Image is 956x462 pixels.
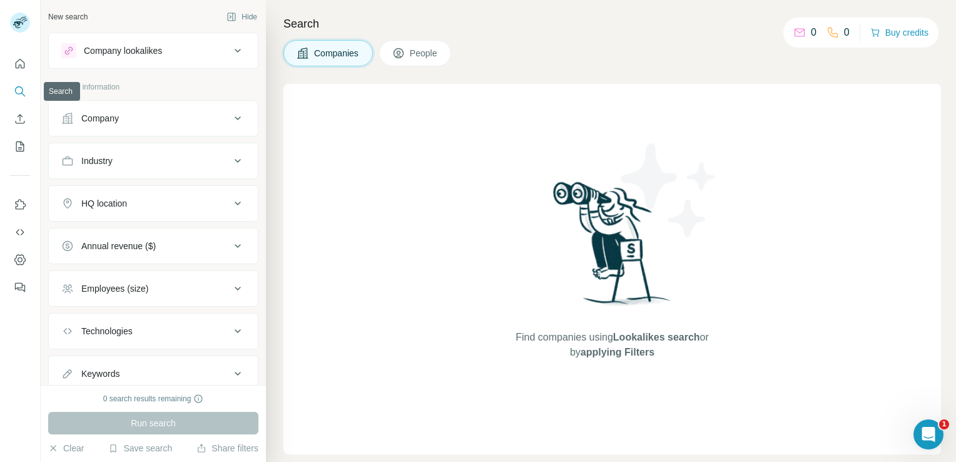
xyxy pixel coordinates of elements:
[81,197,127,210] div: HQ location
[48,81,258,93] p: Company information
[10,80,30,103] button: Search
[10,135,30,158] button: My lists
[811,25,816,40] p: 0
[81,240,156,252] div: Annual revenue ($)
[48,11,88,23] div: New search
[84,44,162,57] div: Company lookalikes
[49,359,258,389] button: Keywords
[49,103,258,133] button: Company
[103,393,204,404] div: 0 search results remaining
[283,15,941,33] h4: Search
[81,367,119,380] div: Keywords
[613,134,725,247] img: Surfe Illustration - Stars
[81,325,133,337] div: Technologies
[218,8,266,26] button: Hide
[939,419,949,429] span: 1
[81,155,113,167] div: Industry
[49,231,258,261] button: Annual revenue ($)
[49,36,258,66] button: Company lookalikes
[512,330,712,360] span: Find companies using or by
[547,178,678,318] img: Surfe Illustration - Woman searching with binoculars
[196,442,258,454] button: Share filters
[410,47,439,59] span: People
[10,108,30,130] button: Enrich CSV
[49,316,258,346] button: Technologies
[108,442,172,454] button: Save search
[48,442,84,454] button: Clear
[613,332,700,342] span: Lookalikes search
[49,274,258,304] button: Employees (size)
[10,249,30,271] button: Dashboard
[81,112,119,125] div: Company
[10,221,30,244] button: Use Surfe API
[10,276,30,299] button: Feedback
[81,282,148,295] div: Employees (size)
[913,419,943,449] iframe: Intercom live chat
[10,53,30,75] button: Quick start
[49,188,258,218] button: HQ location
[10,193,30,216] button: Use Surfe on LinkedIn
[844,25,850,40] p: 0
[581,347,654,357] span: applying Filters
[314,47,360,59] span: Companies
[870,24,928,41] button: Buy credits
[49,146,258,176] button: Industry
